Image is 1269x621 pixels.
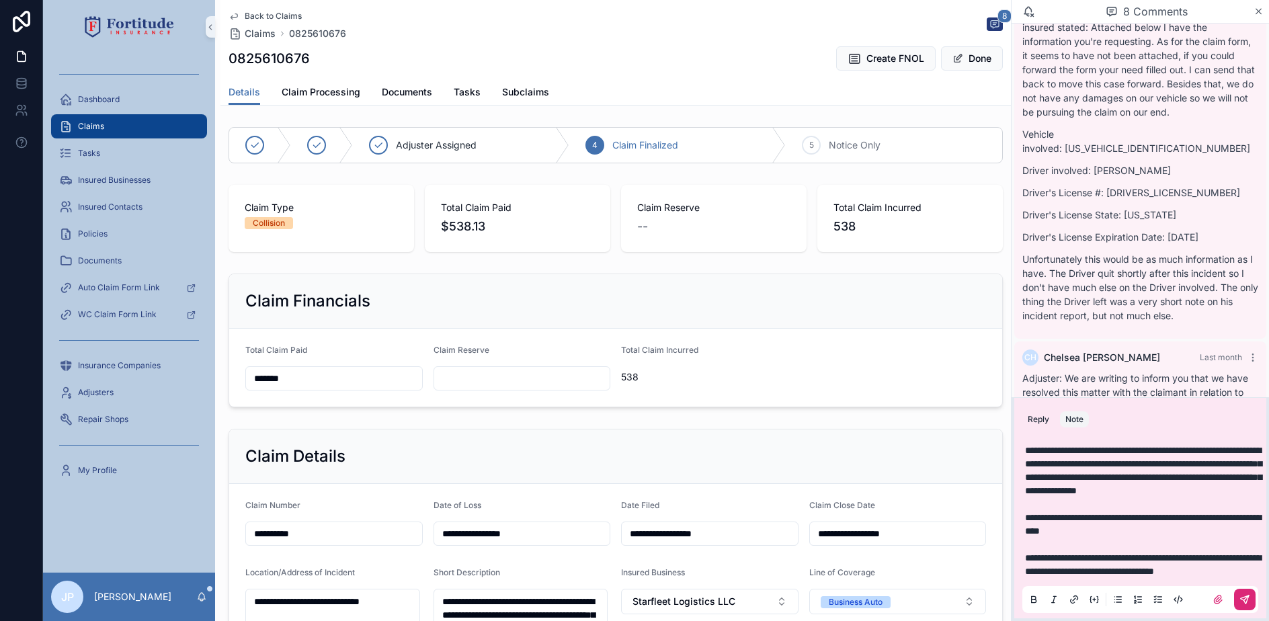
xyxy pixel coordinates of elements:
span: Auto Claim Form Link [78,282,160,293]
span: Line of Coverage [809,567,875,577]
a: WC Claim Form Link [51,302,207,327]
a: My Profile [51,458,207,483]
a: Subclaims [502,80,549,107]
span: Claim Type [245,201,398,214]
a: Tasks [51,141,207,165]
span: 538 [833,217,987,236]
a: Repair Shops [51,407,207,431]
span: Adjuster Assigned [396,138,477,152]
span: Subclaims [502,85,549,99]
span: JP [61,589,74,605]
span: 5 [809,140,814,151]
a: Insurance Companies [51,354,207,378]
span: Claim Reserve [434,345,489,355]
span: Documents [78,255,122,266]
span: Tasks [454,85,481,99]
span: Claim Finalized [612,138,678,152]
a: Tasks [454,80,481,107]
span: Create FNOL [866,52,924,65]
span: Documents [382,85,432,99]
p: insured stated: Attached below I have the information you're requesting. As for the claim form, i... [1022,20,1258,119]
a: Documents [382,80,432,107]
span: -- [637,217,648,236]
span: Policies [78,229,108,239]
p: Driver's License State: [US_STATE] [1022,208,1258,222]
span: Total Claim Incurred [621,345,698,355]
span: 8 Comments [1123,3,1188,19]
span: 538 [621,370,799,384]
span: Starfleet Logistics LLC [632,595,735,608]
p: Adjuster: We are writing to inform you that we have resolved this matter with the claimant in rel... [1022,371,1258,442]
button: Note [1060,411,1089,427]
span: CH [1024,352,1036,363]
span: Claims [245,27,276,40]
span: Short Description [434,567,500,577]
a: Claims [51,114,207,138]
p: [PERSON_NAME] [94,590,171,604]
span: Claim Processing [282,85,360,99]
p: Driver's License #: [DRIVERS_LICENSE_NUMBER] [1022,185,1258,200]
span: Tasks [78,148,100,159]
h2: Claim Details [245,446,345,467]
span: Total Claim Paid [245,345,307,355]
a: Claim Processing [282,80,360,107]
span: WC Claim Form Link [78,309,157,320]
button: Select Button [621,589,799,614]
span: Back to Claims [245,11,302,22]
span: Claim Number [245,500,300,510]
a: Details [229,80,260,106]
a: Adjusters [51,380,207,405]
span: Insured Business [621,567,685,577]
h1: 0825610676 [229,49,310,68]
div: Business Auto [829,596,883,608]
span: Last month [1200,352,1242,362]
span: Chelsea [PERSON_NAME] [1044,351,1160,364]
p: Driver's License Expiration Date: [DATE] [1022,230,1258,244]
p: Unfortunately this would be as much information as I have. The Driver quit shortly after this inc... [1022,252,1258,323]
span: Details [229,85,260,99]
span: Insurance Companies [78,360,161,371]
span: Claim Reserve [637,201,790,214]
a: Back to Claims [229,11,302,22]
button: Reply [1022,411,1055,427]
span: $538.13 [441,217,594,236]
span: Total Claim Paid [441,201,594,214]
div: scrollable content [43,54,215,500]
div: Collision [253,217,285,229]
span: Claims [78,121,104,132]
button: Create FNOL [836,46,936,71]
a: 0825610676 [289,27,346,40]
a: Dashboard [51,87,207,112]
a: Policies [51,222,207,246]
span: Repair Shops [78,414,128,425]
h2: Claim Financials [245,290,370,312]
span: Date Filed [621,500,659,510]
span: Notice Only [829,138,881,152]
a: Insured Businesses [51,168,207,192]
span: My Profile [78,465,117,476]
span: Insured Contacts [78,202,142,212]
button: Done [941,46,1003,71]
button: 8 [987,17,1003,34]
span: Claim Close Date [809,500,875,510]
div: Note [1065,414,1083,425]
img: App logo [85,16,174,38]
span: Total Claim Incurred [833,201,987,214]
p: Vehicle involved: [US_VEHICLE_IDENTIFICATION_NUMBER] [1022,127,1258,155]
span: 8 [997,9,1012,23]
a: Auto Claim Form Link [51,276,207,300]
span: Dashboard [78,94,120,105]
span: Date of Loss [434,500,481,510]
a: Claims [229,27,276,40]
a: Insured Contacts [51,195,207,219]
span: Location/Address of Incident [245,567,355,577]
p: Driver involved: [PERSON_NAME] [1022,163,1258,177]
a: Documents [51,249,207,273]
span: 4 [592,140,598,151]
span: Insured Businesses [78,175,151,185]
span: Adjusters [78,387,114,398]
button: Select Button [809,589,987,614]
